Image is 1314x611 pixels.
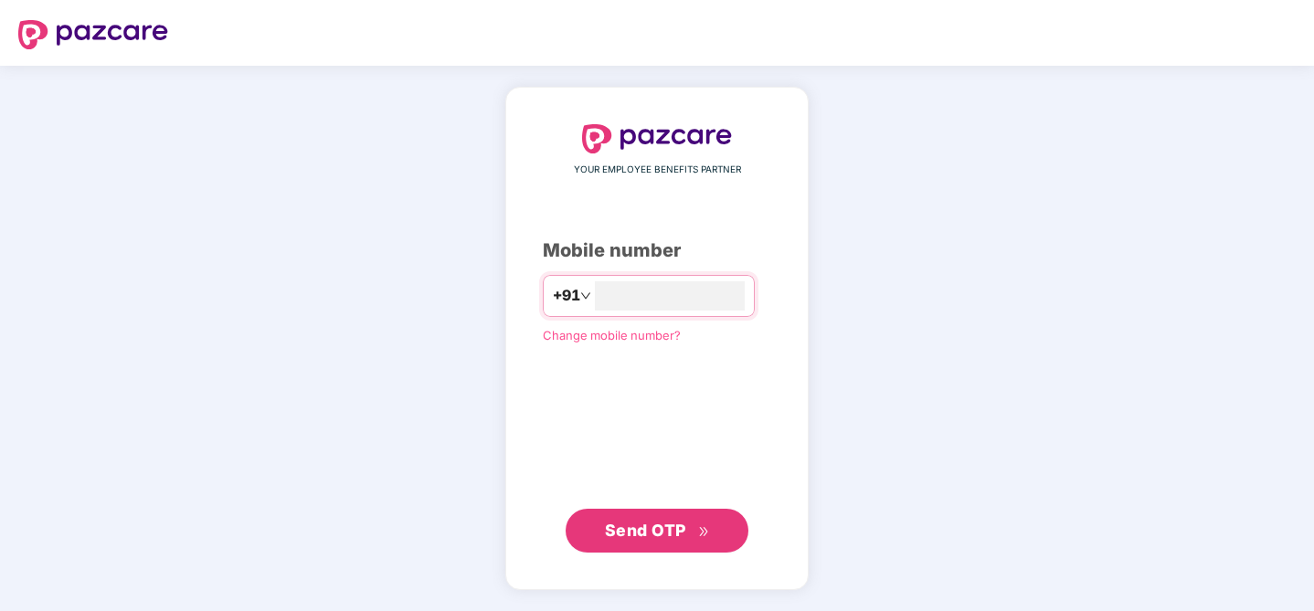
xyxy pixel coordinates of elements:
[605,521,686,540] span: Send OTP
[698,526,710,538] span: double-right
[18,20,168,49] img: logo
[543,328,681,342] a: Change mobile number?
[553,284,580,307] span: +91
[580,290,591,301] span: down
[574,163,741,177] span: YOUR EMPLOYEE BENEFITS PARTNER
[582,124,732,153] img: logo
[566,509,748,553] button: Send OTPdouble-right
[543,237,771,265] div: Mobile number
